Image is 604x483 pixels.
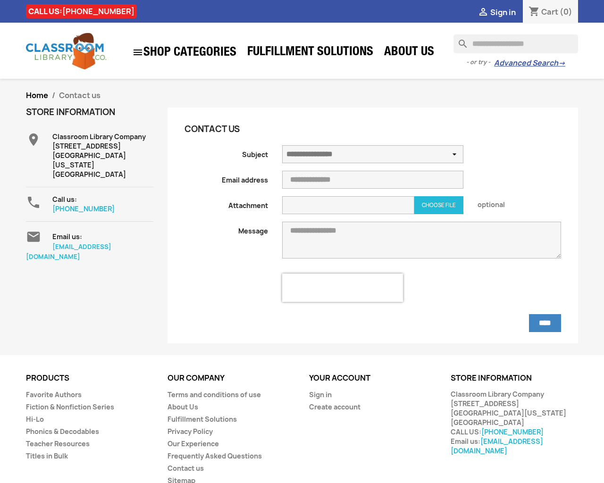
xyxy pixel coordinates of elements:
[558,58,565,68] span: →
[127,42,241,63] a: SHOP CATEGORIES
[379,43,439,62] a: About Us
[52,132,153,179] div: Classroom Library Company [STREET_ADDRESS] [GEOGRAPHIC_DATA][US_STATE] [GEOGRAPHIC_DATA]
[177,145,275,159] label: Subject
[26,242,111,261] a: [EMAIL_ADDRESS][DOMAIN_NAME]
[177,196,275,210] label: Attachment
[309,373,370,383] a: Your account
[168,439,219,448] a: Our Experience
[470,196,568,209] span: optional
[177,171,275,185] label: Email address
[62,6,134,17] a: [PHONE_NUMBER]
[26,33,106,69] img: Classroom Library Company
[451,437,543,455] a: [EMAIL_ADDRESS][DOMAIN_NAME]
[26,402,114,411] a: Fiction & Nonfiction Series
[282,274,403,302] iframe: reCAPTCHA
[168,374,295,383] p: Our company
[168,427,213,436] a: Privacy Policy
[168,402,198,411] a: About Us
[451,390,578,456] div: Classroom Library Company [STREET_ADDRESS] [GEOGRAPHIC_DATA][US_STATE] [GEOGRAPHIC_DATA] CALL US:...
[26,415,44,424] a: Hi-Lo
[478,7,489,18] i: 
[309,390,332,399] a: Sign in
[26,195,41,210] i: 
[26,439,90,448] a: Teacher Resources
[26,427,99,436] a: Phonics & Decodables
[26,390,82,399] a: Favorite Authors
[243,43,378,62] a: Fulfillment Solutions
[422,202,456,208] span: Choose file
[177,222,275,236] label: Message
[453,34,465,46] i: search
[59,90,101,100] span: Contact us
[168,390,261,399] a: Terms and conditions of use
[52,195,153,214] div: Call us:
[26,132,41,147] i: 
[168,415,237,424] a: Fulfillment Solutions
[52,229,153,241] div: Email us:
[168,451,262,460] a: Frequently Asked Questions
[132,47,143,58] i: 
[26,451,68,460] a: Titles in Bulk
[453,34,578,53] input: Search
[168,464,204,473] a: Contact us
[528,7,540,18] i: shopping_cart
[26,229,41,244] i: 
[26,4,137,18] div: CALL US:
[494,58,565,68] a: Advanced Search→
[481,427,544,436] a: [PHONE_NUMBER]
[52,204,115,213] a: [PHONE_NUMBER]
[478,7,516,17] a:  Sign in
[26,90,48,100] a: Home
[26,374,153,383] p: Products
[451,374,578,383] p: Store information
[185,125,463,134] h3: Contact us
[466,58,494,67] span: - or try -
[490,7,516,17] span: Sign in
[26,108,153,117] h4: Store information
[309,402,361,411] a: Create account
[560,7,572,17] span: (0)
[541,7,558,17] span: Cart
